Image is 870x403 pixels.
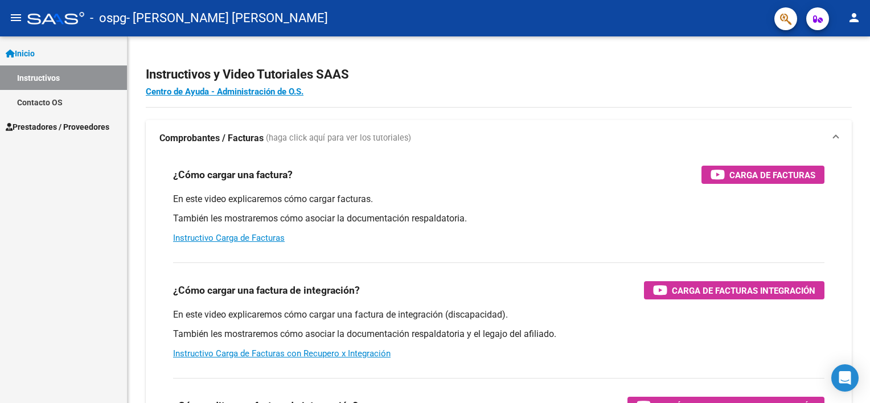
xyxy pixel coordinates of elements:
[90,6,126,31] span: - ospg
[701,166,824,184] button: Carga de Facturas
[146,64,852,85] h2: Instructivos y Video Tutoriales SAAS
[9,11,23,24] mat-icon: menu
[173,328,824,340] p: También les mostraremos cómo asociar la documentación respaldatoria y el legajo del afiliado.
[729,168,815,182] span: Carga de Facturas
[644,281,824,299] button: Carga de Facturas Integración
[173,212,824,225] p: También les mostraremos cómo asociar la documentación respaldatoria.
[173,309,824,321] p: En este video explicaremos cómo cargar una factura de integración (discapacidad).
[173,348,391,359] a: Instructivo Carga de Facturas con Recupero x Integración
[6,47,35,60] span: Inicio
[847,11,861,24] mat-icon: person
[6,121,109,133] span: Prestadores / Proveedores
[173,233,285,243] a: Instructivo Carga de Facturas
[159,132,264,145] strong: Comprobantes / Facturas
[173,193,824,205] p: En este video explicaremos cómo cargar facturas.
[146,120,852,157] mat-expansion-panel-header: Comprobantes / Facturas (haga click aquí para ver los tutoriales)
[672,283,815,298] span: Carga de Facturas Integración
[173,167,293,183] h3: ¿Cómo cargar una factura?
[126,6,328,31] span: - [PERSON_NAME] [PERSON_NAME]
[173,282,360,298] h3: ¿Cómo cargar una factura de integración?
[831,364,859,392] div: Open Intercom Messenger
[146,87,303,97] a: Centro de Ayuda - Administración de O.S.
[266,132,411,145] span: (haga click aquí para ver los tutoriales)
